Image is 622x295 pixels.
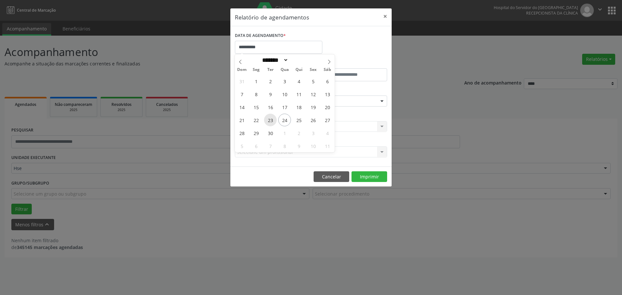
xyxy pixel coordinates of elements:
span: Setembro 18, 2025 [293,101,305,113]
span: Setembro 3, 2025 [278,75,291,87]
span: Setembro 2, 2025 [264,75,277,87]
label: DATA DE AGENDAMENTO [235,31,286,41]
span: Setembro 9, 2025 [264,88,277,100]
span: Outubro 11, 2025 [321,140,334,152]
span: Setembro 11, 2025 [293,88,305,100]
span: Outubro 6, 2025 [250,140,262,152]
button: Imprimir [351,171,387,182]
span: Setembro 1, 2025 [250,75,262,87]
span: Setembro 24, 2025 [278,114,291,126]
span: Agosto 31, 2025 [236,75,248,87]
span: Setembro 7, 2025 [236,88,248,100]
label: ATÉ [313,58,387,68]
span: Outubro 3, 2025 [307,127,319,139]
span: Outubro 7, 2025 [264,140,277,152]
span: Setembro 12, 2025 [307,88,319,100]
span: Outubro 5, 2025 [236,140,248,152]
input: Year [288,57,310,63]
span: Setembro 13, 2025 [321,88,334,100]
span: Setembro 15, 2025 [250,101,262,113]
span: Outubro 10, 2025 [307,140,319,152]
span: Setembro 4, 2025 [293,75,305,87]
span: Setembro 22, 2025 [250,114,262,126]
span: Setembro 28, 2025 [236,127,248,139]
span: Setembro 8, 2025 [250,88,262,100]
span: Setembro 30, 2025 [264,127,277,139]
span: Setembro 17, 2025 [278,101,291,113]
span: Setembro 16, 2025 [264,101,277,113]
span: Qui [292,68,306,72]
span: Setembro 6, 2025 [321,75,334,87]
span: Seg [249,68,263,72]
span: Outubro 8, 2025 [278,140,291,152]
span: Setembro 23, 2025 [264,114,277,126]
span: Sáb [320,68,335,72]
span: Dom [235,68,249,72]
span: Setembro 5, 2025 [307,75,319,87]
span: Sex [306,68,320,72]
h5: Relatório de agendamentos [235,13,309,21]
span: Outubro 4, 2025 [321,127,334,139]
span: Setembro 27, 2025 [321,114,334,126]
select: Month [260,57,288,63]
span: Setembro 26, 2025 [307,114,319,126]
button: Cancelar [314,171,349,182]
span: Setembro 20, 2025 [321,101,334,113]
span: Ter [263,68,278,72]
span: Outubro 2, 2025 [293,127,305,139]
span: Setembro 21, 2025 [236,114,248,126]
span: Qua [278,68,292,72]
span: Setembro 14, 2025 [236,101,248,113]
span: Outubro 1, 2025 [278,127,291,139]
span: Setembro 10, 2025 [278,88,291,100]
span: Setembro 19, 2025 [307,101,319,113]
button: Close [379,8,392,24]
span: Setembro 25, 2025 [293,114,305,126]
span: Setembro 29, 2025 [250,127,262,139]
span: Outubro 9, 2025 [293,140,305,152]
